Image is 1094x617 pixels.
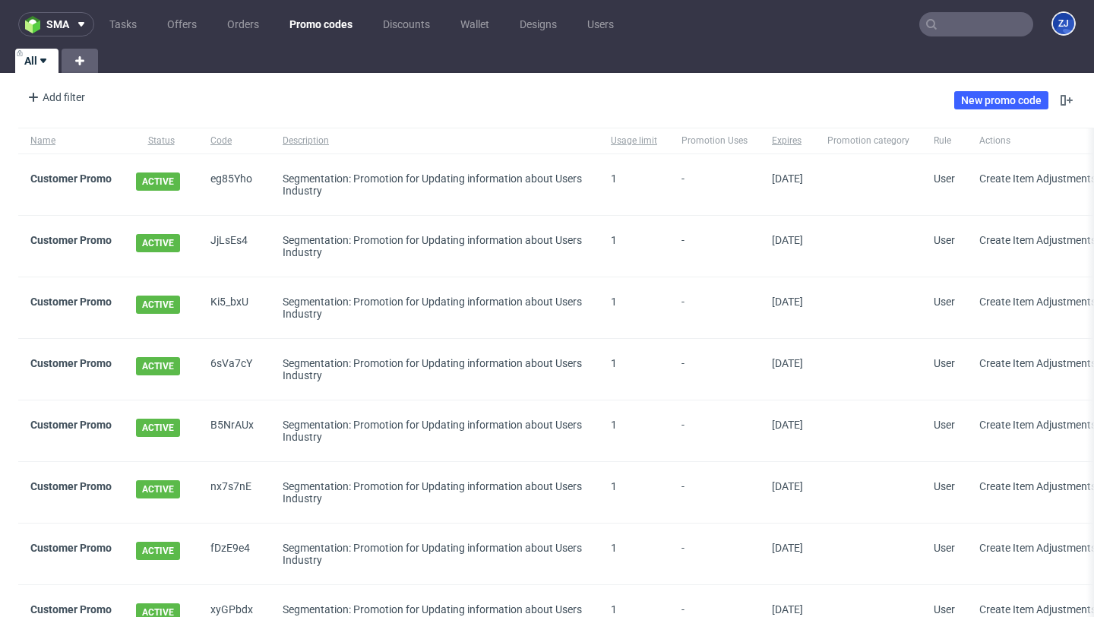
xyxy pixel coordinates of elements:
[136,542,180,560] span: ACTIVE
[283,134,587,147] span: Description
[934,296,955,308] span: User
[210,419,258,443] span: B5NrAUx
[158,12,206,36] a: Offers
[681,134,748,147] span: Promotion Uses
[934,134,955,147] span: Rule
[25,16,46,33] img: logo
[30,296,112,308] a: Customer Promo
[21,85,88,109] div: Add filter
[611,234,617,246] span: 1
[1053,13,1074,34] figcaption: ZJ
[283,296,587,320] div: Segmentation: Promotion for Updating information about Users Industry
[934,234,955,246] span: User
[827,134,909,147] span: Promotion category
[136,134,186,147] span: Status
[681,172,748,197] span: -
[511,12,566,36] a: Designs
[283,357,587,381] div: Segmentation: Promotion for Updating information about Users Industry
[30,603,112,615] a: Customer Promo
[210,172,258,197] span: eg85Yho
[772,542,803,554] span: [DATE]
[374,12,439,36] a: Discounts
[681,419,748,443] span: -
[681,357,748,381] span: -
[772,134,803,147] span: Expires
[611,480,617,492] span: 1
[136,296,180,314] span: ACTIVE
[611,134,657,147] span: Usage limit
[210,296,258,320] span: Ki5_bxU
[772,480,803,492] span: [DATE]
[136,172,180,191] span: ACTIVE
[136,419,180,437] span: ACTIVE
[681,542,748,566] span: -
[611,357,617,369] span: 1
[451,12,498,36] a: Wallet
[681,480,748,505] span: -
[283,172,587,197] div: Segmentation: Promotion for Updating information about Users Industry
[283,234,587,258] div: Segmentation: Promotion for Updating information about Users Industry
[772,603,803,615] span: [DATE]
[283,542,587,566] div: Segmentation: Promotion for Updating information about Users Industry
[934,357,955,369] span: User
[210,234,258,258] span: JjLsEs4
[136,480,180,498] span: ACTIVE
[18,12,94,36] button: sma
[280,12,362,36] a: Promo codes
[954,91,1048,109] a: New promo code
[218,12,268,36] a: Orders
[210,542,258,566] span: fDzE9e4
[772,357,803,369] span: [DATE]
[772,419,803,431] span: [DATE]
[934,419,955,431] span: User
[611,296,617,308] span: 1
[30,480,112,492] a: Customer Promo
[611,542,617,554] span: 1
[136,357,180,375] span: ACTIVE
[210,134,258,147] span: Code
[772,172,803,185] span: [DATE]
[100,12,146,36] a: Tasks
[934,172,955,185] span: User
[934,480,955,492] span: User
[283,480,587,505] div: Segmentation: Promotion for Updating information about Users Industry
[934,603,955,615] span: User
[934,542,955,554] span: User
[30,172,112,185] a: Customer Promo
[681,296,748,320] span: -
[681,234,748,258] span: -
[772,296,803,308] span: [DATE]
[578,12,623,36] a: Users
[611,172,617,185] span: 1
[772,234,803,246] span: [DATE]
[30,134,112,147] span: Name
[210,480,258,505] span: nx7s7nE
[611,419,617,431] span: 1
[136,234,180,252] span: ACTIVE
[15,49,58,73] a: All
[30,357,112,369] a: Customer Promo
[30,234,112,246] a: Customer Promo
[30,542,112,554] a: Customer Promo
[210,357,258,381] span: 6sVa7cY
[30,419,112,431] a: Customer Promo
[611,603,617,615] span: 1
[283,419,587,443] div: Segmentation: Promotion for Updating information about Users Industry
[46,19,69,30] span: sma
